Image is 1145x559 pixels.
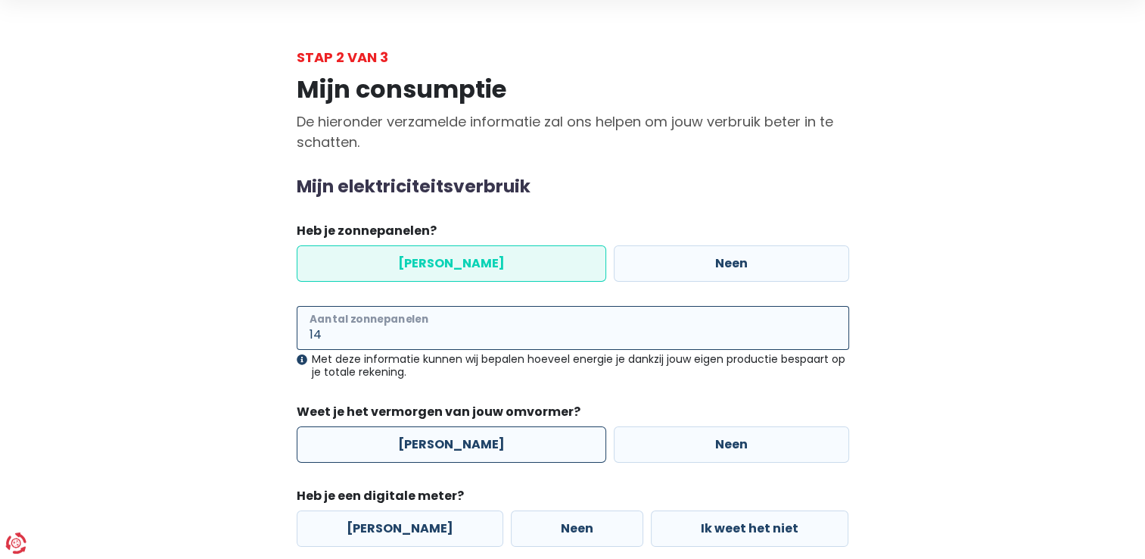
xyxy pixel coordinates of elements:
legend: Heb je een digitale meter? [297,487,849,511]
label: [PERSON_NAME] [297,245,606,282]
label: Neen [614,245,849,282]
p: De hieronder verzamelde informatie zal ons helpen om jouw verbruik beter in te schatten. [297,111,849,152]
label: Neen [614,426,849,463]
div: Stap 2 van 3 [297,47,849,67]
h1: Mijn consumptie [297,75,849,104]
legend: Heb je zonnepanelen? [297,222,849,245]
label: [PERSON_NAME] [297,511,503,547]
label: [PERSON_NAME] [297,426,606,463]
label: Neen [511,511,643,547]
legend: Weet je het vermorgen van jouw omvormer? [297,403,849,426]
h2: Mijn elektriciteitsverbruik [297,176,849,198]
div: Met deze informatie kunnen wij bepalen hoeveel energie je dankzij jouw eigen productie bespaart o... [297,353,849,379]
label: Ik weet het niet [651,511,848,547]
